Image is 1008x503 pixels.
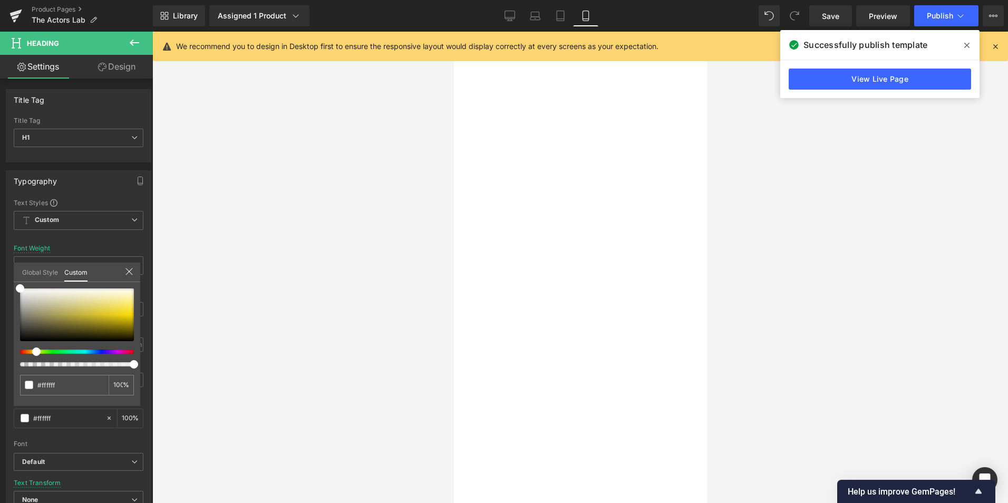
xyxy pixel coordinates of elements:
span: Heading [27,39,59,47]
input: Color [37,380,104,391]
a: Laptop [522,5,548,26]
span: Library [173,11,198,21]
button: More [983,5,1004,26]
a: Custom [64,263,88,282]
span: The Actors Lab [32,16,85,24]
span: Save [822,11,839,22]
span: Publish [927,12,953,20]
span: Preview [869,11,897,22]
p: We recommend you to design in Desktop first to ensure the responsive layout would display correct... [176,41,658,52]
a: Desktop [497,5,522,26]
a: Mobile [573,5,598,26]
button: Undo [759,5,780,26]
a: Design [79,55,155,79]
span: Help us improve GemPages! [848,487,972,497]
button: Show survey - Help us improve GemPages! [848,485,985,498]
button: Publish [914,5,978,26]
a: Product Pages [32,5,153,14]
a: View Live Page [789,69,971,90]
div: Open Intercom Messenger [972,467,997,492]
a: New Library [153,5,205,26]
div: Assigned 1 Product [218,11,301,21]
span: Successfully publish template [803,38,927,51]
div: % [109,375,134,395]
a: Preview [856,5,910,26]
a: Tablet [548,5,573,26]
button: Redo [784,5,805,26]
a: Global Style [22,263,58,280]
